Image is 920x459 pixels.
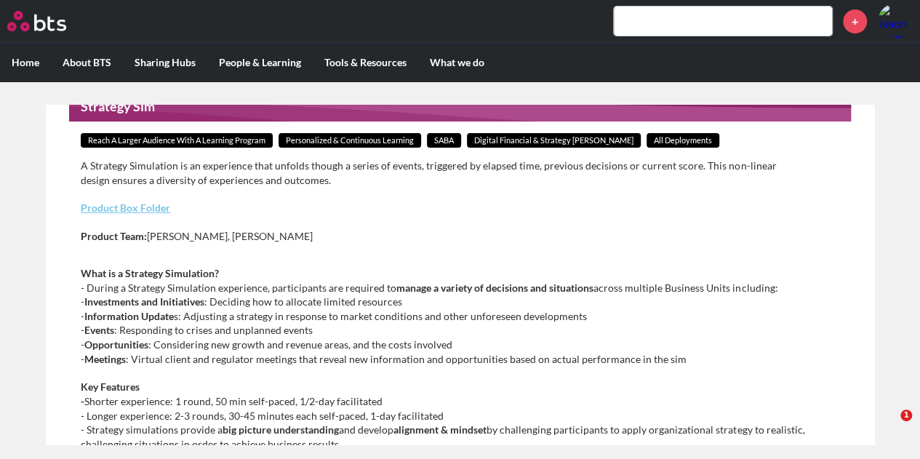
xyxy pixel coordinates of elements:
label: Sharing Hubs [123,44,207,81]
iframe: Intercom live chat [871,410,905,444]
strong: Events [84,324,114,336]
span: 1 [900,410,912,421]
a: Go home [7,11,93,31]
span: Personalized & Continuous Learning [279,133,421,148]
a: + [843,9,867,33]
strong: What is a Strategy Simulation? [81,267,219,279]
label: Tools & Resources [313,44,418,81]
strong: Key Features [81,380,140,393]
strong: Investments and Initiatives [84,295,204,308]
a: Profile [878,4,913,39]
strong: alignment & mindset [393,423,487,436]
strong: Meetings [84,353,126,365]
h1: Strategy Sim [69,92,851,121]
span: Reach a Larger Audience With a Learning Program [81,133,273,148]
p: - During a Strategy Simulation experience, participants are required to across multiple Business ... [81,266,839,366]
p: A Strategy Simulation is an experience that unfolds though a series of events, triggered by elaps... [81,159,839,187]
span: SABA [427,133,461,148]
strong: Product Team: [81,230,147,242]
strong: manage a variety of decisions and situations [396,282,593,294]
p: [PERSON_NAME], [PERSON_NAME] [81,229,839,244]
strong: big picture understanding [223,423,339,436]
img: BTS Logo [7,11,66,31]
label: What we do [418,44,496,81]
a: Product Box Folder [81,201,170,214]
strong: Information Update [84,310,174,322]
label: People & Learning [207,44,313,81]
label: About BTS [51,44,123,81]
strong: - [81,395,84,407]
span: All deployments [647,133,719,148]
img: Jason Phillips [878,4,913,39]
span: Digital financial & Strategy [PERSON_NAME] [467,133,641,148]
strong: Opportunities [84,338,148,351]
